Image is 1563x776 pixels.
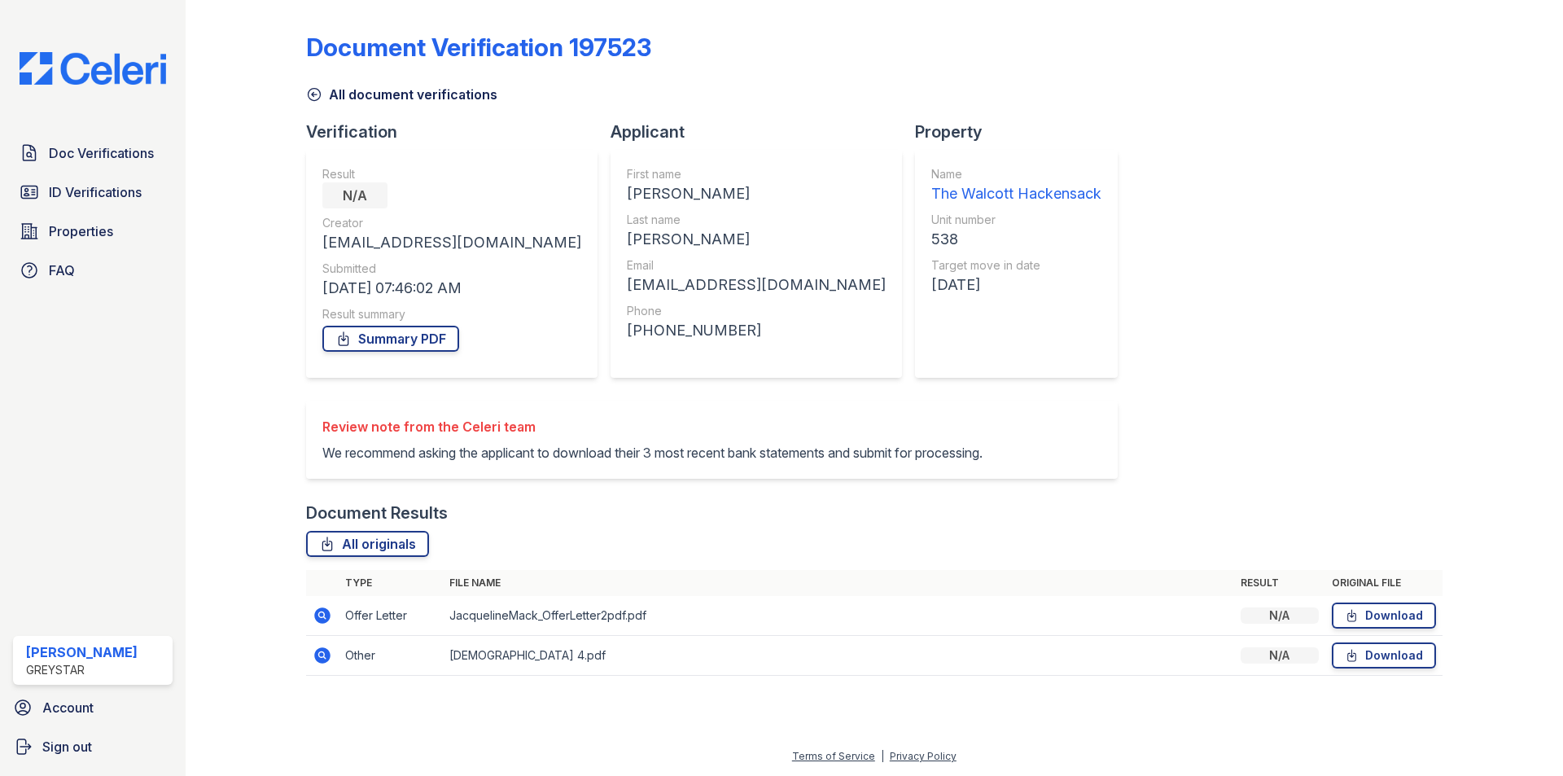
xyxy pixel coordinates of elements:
div: Target move in date [931,257,1101,274]
th: Original file [1325,570,1443,596]
div: Document Verification 197523 [306,33,651,62]
th: Type [339,570,443,596]
p: We recommend asking the applicant to download their 3 most recent bank statements and submit for ... [322,443,983,463]
th: Result [1234,570,1325,596]
div: Email [627,257,886,274]
a: Terms of Service [792,750,875,762]
div: Result [322,166,581,182]
span: ID Verifications [49,182,142,202]
div: [EMAIL_ADDRESS][DOMAIN_NAME] [322,231,581,254]
td: Offer Letter [339,596,443,636]
a: All originals [306,531,429,557]
div: Property [915,121,1131,143]
div: Greystar [26,662,138,678]
a: Sign out [7,730,179,763]
div: N/A [322,182,387,208]
span: Account [42,698,94,717]
th: File name [443,570,1234,596]
a: FAQ [13,254,173,287]
div: [DATE] 07:46:02 AM [322,277,581,300]
span: Sign out [42,737,92,756]
span: FAQ [49,261,75,280]
div: | [881,750,884,762]
span: Doc Verifications [49,143,154,163]
td: JacquelineMack_OfferLetter2pdf.pdf [443,596,1234,636]
a: Download [1332,642,1436,669]
div: First name [627,166,886,182]
div: [PHONE_NUMBER] [627,319,886,342]
div: Verification [306,121,611,143]
div: Document Results [306,502,448,524]
div: The Walcott Hackensack [931,182,1101,205]
div: [EMAIL_ADDRESS][DOMAIN_NAME] [627,274,886,296]
div: Submitted [322,261,581,277]
a: Properties [13,215,173,248]
a: Name The Walcott Hackensack [931,166,1101,205]
div: Name [931,166,1101,182]
div: N/A [1241,647,1319,664]
div: Result summary [322,306,581,322]
td: Other [339,636,443,676]
div: Last name [627,212,886,228]
a: Doc Verifications [13,137,173,169]
div: 538 [931,228,1101,251]
div: [PERSON_NAME] [627,182,886,205]
div: Unit number [931,212,1101,228]
a: Download [1332,603,1436,629]
div: Phone [627,303,886,319]
a: Summary PDF [322,326,459,352]
span: Properties [49,221,113,241]
img: CE_Logo_Blue-a8612792a0a2168367f1c8372b55b34899dd931a85d93a1a3d3e32e68fde9ad4.png [7,52,179,85]
a: Account [7,691,179,724]
div: Creator [322,215,581,231]
div: Review note from the Celeri team [322,417,983,436]
div: N/A [1241,607,1319,624]
div: [PERSON_NAME] [26,642,138,662]
div: Applicant [611,121,915,143]
a: All document verifications [306,85,497,104]
a: Privacy Policy [890,750,957,762]
div: [DATE] [931,274,1101,296]
a: ID Verifications [13,176,173,208]
td: [DEMOGRAPHIC_DATA] 4.pdf [443,636,1234,676]
div: [PERSON_NAME] [627,228,886,251]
